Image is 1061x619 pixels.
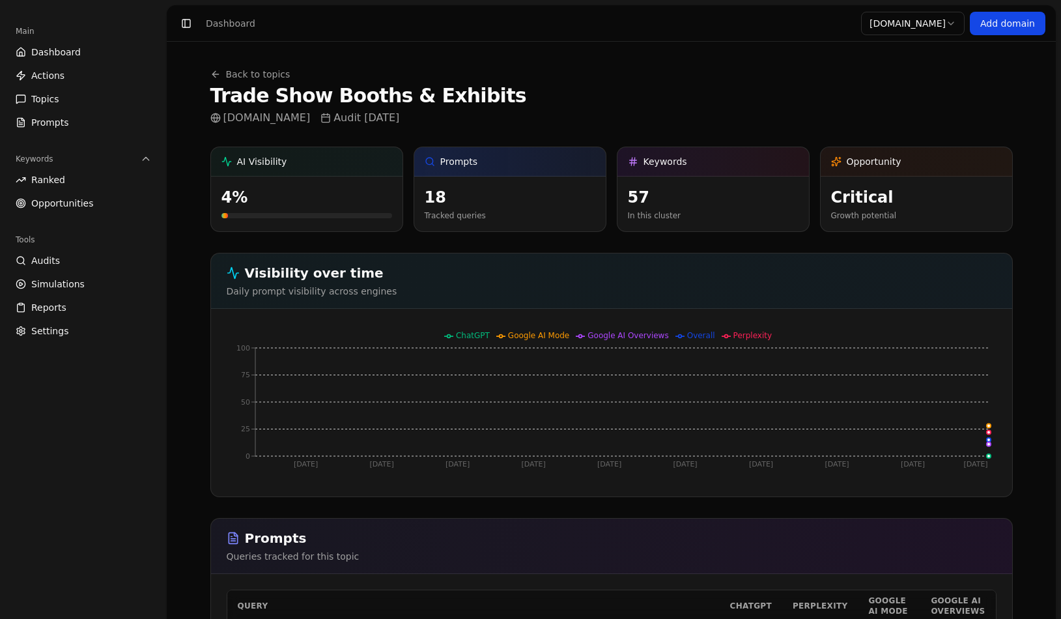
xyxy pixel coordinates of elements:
[241,371,250,379] tspan: 75
[900,460,924,468] tspan: [DATE]
[10,21,156,42] div: Main
[31,324,68,338] span: Settings
[31,254,60,267] span: Audits
[31,278,85,291] span: Simulations
[31,93,59,106] span: Topics
[31,46,81,59] span: Dashboard
[687,331,715,340] span: Overall
[963,460,987,468] tspan: [DATE]
[831,187,1002,208] div: critical
[10,89,156,109] a: Topics
[440,155,478,168] span: Prompts
[31,116,69,129] span: Prompts
[10,274,156,295] a: Simulations
[241,398,250,407] tspan: 50
[10,65,156,86] a: Actions
[31,69,64,82] span: Actions
[206,17,255,30] div: Dashboard
[31,197,94,210] span: Opportunities
[227,285,997,298] p: Daily prompt visibility across engines
[31,173,65,186] span: Ranked
[227,264,997,282] h2: Visibility over time
[246,452,250,461] tspan: 0
[10,321,156,341] a: Settings
[628,210,799,221] p: In this cluster
[221,187,392,208] div: 4 %
[644,155,687,168] span: Keywords
[369,460,393,468] tspan: [DATE]
[673,460,697,468] tspan: [DATE]
[10,229,156,250] div: Tools
[227,529,997,547] h2: Prompts
[446,460,470,468] tspan: [DATE]
[425,210,595,221] p: Tracked queries
[10,193,156,214] a: Opportunities
[320,110,399,126] span: Audit [DATE]
[10,169,156,190] a: Ranked
[10,112,156,133] a: Prompts
[576,332,585,341] svg: Google AI Overviews legend icon
[970,12,1045,35] a: Add domain
[733,331,772,340] span: Perplexity
[236,344,250,353] tspan: 100
[210,110,311,126] span: [DOMAIN_NAME]
[425,187,595,208] div: 18
[10,297,156,318] a: Reports
[210,84,526,108] h1: Trade Show Booths & Exhibits
[456,331,490,340] span: ChatGPT
[722,332,731,341] svg: Perplexity legend icon
[597,460,621,468] tspan: [DATE]
[831,210,1002,221] p: Growth potential
[444,332,453,341] svg: ChatGPT legend icon
[675,332,685,341] svg: Overall legend icon
[508,331,569,340] span: Google AI Mode
[10,250,156,271] a: Audits
[10,42,156,63] a: Dashboard
[847,155,901,168] span: Opportunity
[294,460,318,468] tspan: [DATE]
[227,550,997,563] p: Queries tracked for this topic
[10,149,156,169] button: Keywords
[31,301,66,314] span: Reports
[748,460,772,468] tspan: [DATE]
[241,425,250,433] tspan: 25
[496,332,505,341] svg: Google AI Mode legend icon
[521,460,545,468] tspan: [DATE]
[587,331,668,340] span: Google AI Overviews
[628,187,799,208] div: 57
[237,155,287,168] span: AI Visibility
[825,460,849,468] tspan: [DATE]
[210,68,290,81] a: Back to topics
